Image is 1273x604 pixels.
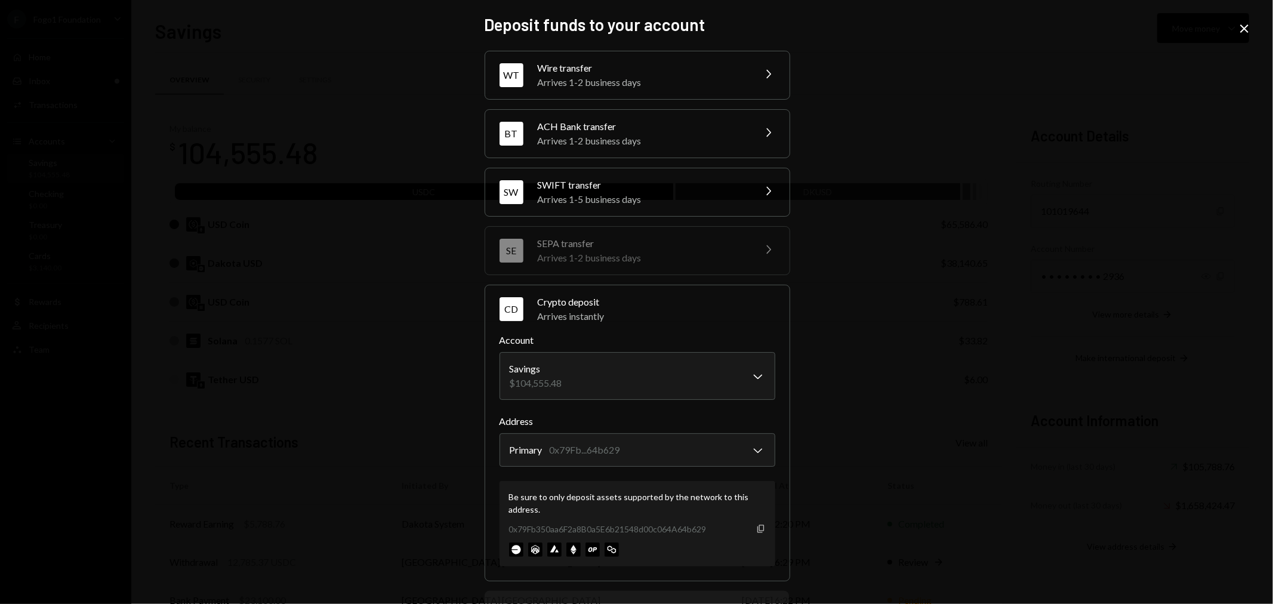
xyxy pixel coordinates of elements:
[538,295,775,309] div: Crypto deposit
[485,110,790,158] button: BTACH Bank transferArrives 1-2 business days
[509,523,707,535] div: 0x79Fb350aa6F2a8B0a5E6b21548d00c064A64b629
[509,491,766,516] div: Be sure to only deposit assets supported by the network to this address.
[500,180,523,204] div: SW
[485,51,790,99] button: WTWire transferArrives 1-2 business days
[500,352,775,400] button: Account
[509,543,523,557] img: base-mainnet
[585,543,600,557] img: optimism-mainnet
[605,543,619,557] img: polygon-mainnet
[538,192,747,207] div: Arrives 1-5 business days
[500,63,523,87] div: WT
[528,543,543,557] img: arbitrum-mainnet
[500,414,775,429] label: Address
[485,13,789,36] h2: Deposit funds to your account
[500,333,775,347] label: Account
[550,443,620,457] div: 0x79Fb...64b629
[538,178,747,192] div: SWIFT transfer
[485,285,790,333] button: CDCrypto depositArrives instantly
[538,309,775,323] div: Arrives instantly
[538,75,747,90] div: Arrives 1-2 business days
[500,333,775,566] div: CDCrypto depositArrives instantly
[538,61,747,75] div: Wire transfer
[538,236,747,251] div: SEPA transfer
[538,119,747,134] div: ACH Bank transfer
[500,122,523,146] div: BT
[547,543,562,557] img: avalanche-mainnet
[485,168,790,216] button: SWSWIFT transferArrives 1-5 business days
[538,134,747,148] div: Arrives 1-2 business days
[500,433,775,467] button: Address
[500,297,523,321] div: CD
[538,251,747,265] div: Arrives 1-2 business days
[566,543,581,557] img: ethereum-mainnet
[500,239,523,263] div: SE
[485,227,790,275] button: SESEPA transferArrives 1-2 business days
